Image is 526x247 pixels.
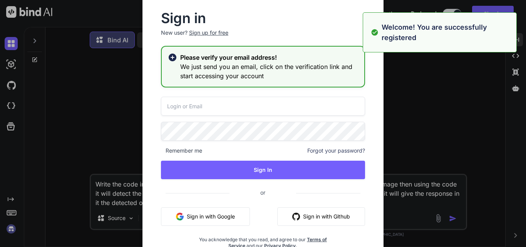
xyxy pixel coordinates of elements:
button: Sign in with Github [277,207,365,226]
p: Welcome! You are successfully registered [382,22,512,43]
span: Forgot your password? [307,147,365,155]
img: github [292,213,300,220]
span: or [229,183,296,202]
input: Login or Email [161,97,365,116]
h2: Sign in [161,12,365,24]
button: Sign In [161,161,365,179]
button: Sign in with Google [161,207,250,226]
h3: We just send you an email, click on the verification link and start accessing your account [180,62,358,81]
h2: Please verify your email address! [180,53,358,62]
div: Sign up for free [189,29,228,37]
img: google [176,213,184,220]
p: New user? [161,29,365,46]
img: alert [371,22,379,43]
span: Remember me [161,147,202,155]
